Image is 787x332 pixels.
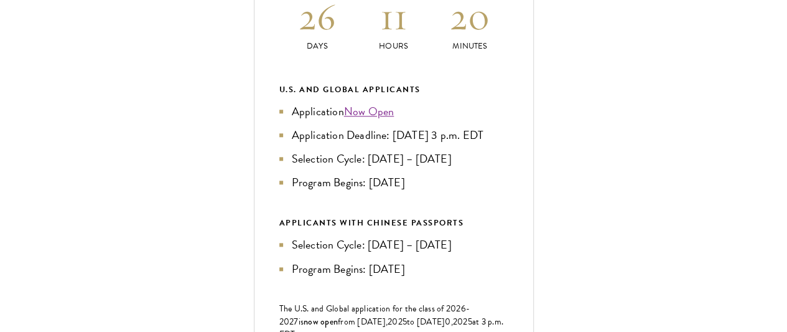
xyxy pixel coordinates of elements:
[279,103,508,120] li: Application
[279,126,508,144] li: Application Deadline: [DATE] 3 p.m. EDT
[279,216,508,230] div: APPLICANTS WITH CHINESE PASSPORTS
[279,150,508,168] li: Selection Cycle: [DATE] – [DATE]
[299,315,304,328] span: is
[338,315,388,328] span: from [DATE],
[445,315,450,328] span: 0
[279,236,508,254] li: Selection Cycle: [DATE] – [DATE]
[468,315,472,328] span: 5
[407,315,445,328] span: to [DATE]
[388,315,403,328] span: 202
[344,103,394,120] a: Now Open
[304,315,338,328] span: now open
[294,315,298,328] span: 7
[279,302,470,328] span: -202
[279,302,461,315] span: The U.S. and Global application for the class of 202
[403,315,407,328] span: 5
[451,315,453,328] span: ,
[279,83,508,97] div: U.S. and Global Applicants
[279,174,508,191] li: Program Begins: [DATE]
[355,40,432,53] p: Hours
[432,40,508,53] p: Minutes
[453,315,468,328] span: 202
[461,302,466,315] span: 6
[279,40,356,53] p: Days
[279,260,508,278] li: Program Begins: [DATE]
